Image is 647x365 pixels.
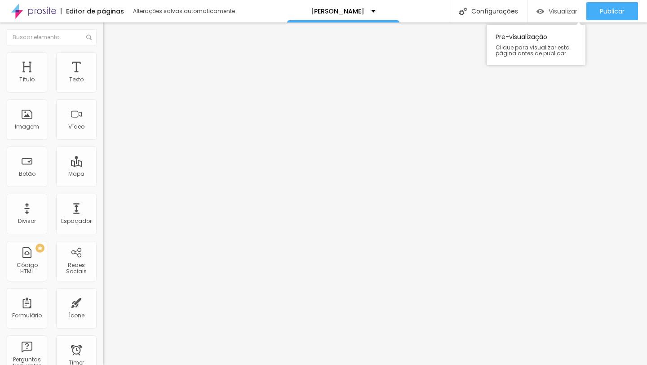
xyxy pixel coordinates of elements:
[58,262,94,275] div: Redes Sociais
[549,8,577,15] span: Visualizar
[103,22,647,365] iframe: Editor
[487,25,585,65] div: Pre-visualização
[7,29,97,45] input: Buscar elemento
[61,218,92,224] div: Espaçador
[536,8,544,15] img: view-1.svg
[68,171,84,177] div: Mapa
[496,45,576,56] span: Clique para visualizar esta página antes de publicar.
[18,218,36,224] div: Divisor
[459,8,467,15] img: Icone
[133,9,236,14] div: Alterações salvas automaticamente
[69,312,84,319] div: Ícone
[12,312,42,319] div: Formulário
[15,124,39,130] div: Imagem
[86,35,92,40] img: Icone
[311,8,364,14] p: [PERSON_NAME]
[19,76,35,83] div: Título
[586,2,638,20] button: Publicar
[9,262,44,275] div: Código HTML
[600,8,625,15] span: Publicar
[69,76,84,83] div: Texto
[68,124,84,130] div: Vídeo
[19,171,35,177] div: Botão
[61,8,124,14] div: Editor de páginas
[527,2,586,20] button: Visualizar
